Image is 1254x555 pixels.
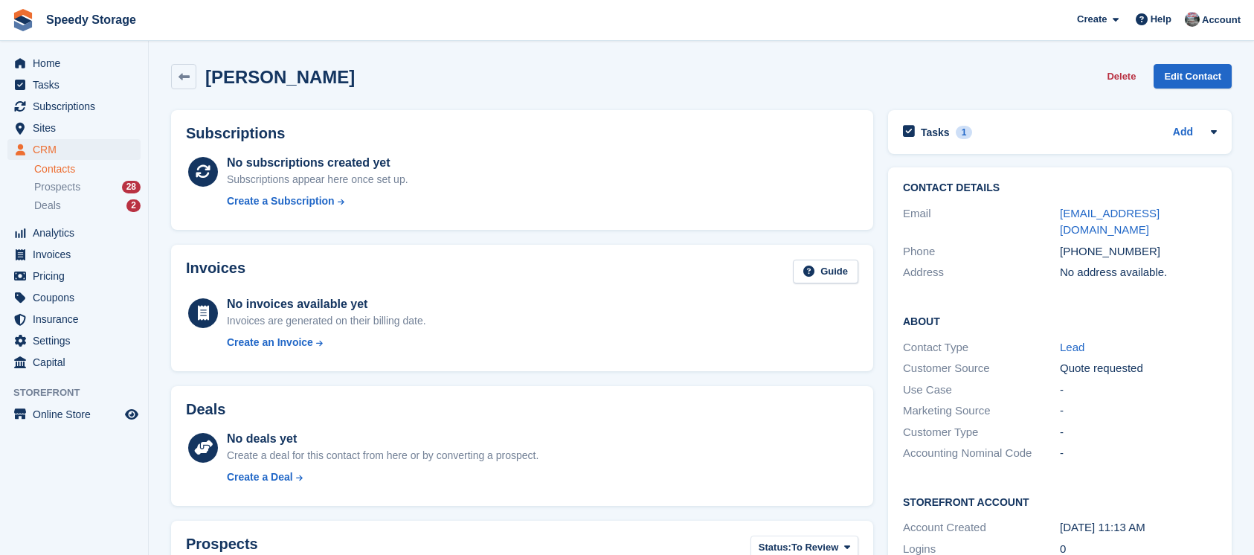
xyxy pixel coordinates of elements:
span: Settings [33,330,122,351]
div: Use Case [903,382,1060,399]
div: Invoices are generated on their billing date. [227,313,426,329]
div: 1 [956,126,973,139]
div: Customer Type [903,424,1060,441]
a: menu [7,96,141,117]
span: Pricing [33,266,122,286]
h2: Invoices [186,260,245,284]
span: Prospects [34,180,80,194]
span: Invoices [33,244,122,265]
img: Dan Jackson [1185,12,1200,27]
a: menu [7,330,141,351]
a: menu [7,266,141,286]
h2: Tasks [921,126,950,139]
span: CRM [33,139,122,160]
a: menu [7,287,141,308]
div: Accounting Nominal Code [903,445,1060,462]
a: Create a Subscription [227,193,408,209]
span: Status: [759,540,791,555]
a: Edit Contact [1154,64,1232,89]
span: Tasks [33,74,122,95]
h2: Deals [186,401,225,418]
div: Create an Invoice [227,335,313,350]
a: Create a Deal [227,469,538,485]
a: menu [7,222,141,243]
a: menu [7,352,141,373]
h2: Subscriptions [186,125,858,142]
div: 28 [122,181,141,193]
div: No subscriptions created yet [227,154,408,172]
div: Quote requested [1060,360,1217,377]
div: - [1060,402,1217,420]
a: menu [7,244,141,265]
div: Customer Source [903,360,1060,377]
span: Create [1077,12,1107,27]
a: menu [7,74,141,95]
button: Delete [1101,64,1142,89]
a: menu [7,309,141,330]
span: Subscriptions [33,96,122,117]
div: Create a deal for this contact from here or by converting a prospect. [227,448,538,463]
div: - [1060,382,1217,399]
a: Guide [793,260,858,284]
a: menu [7,404,141,425]
span: Storefront [13,385,148,400]
div: Create a Subscription [227,193,335,209]
span: Coupons [33,287,122,308]
h2: Storefront Account [903,494,1217,509]
span: Online Store [33,404,122,425]
a: Add [1173,124,1193,141]
div: Create a Deal [227,469,293,485]
a: Preview store [123,405,141,423]
div: Address [903,264,1060,281]
img: stora-icon-8386f47178a22dfd0bd8f6a31ec36ba5ce8667c1dd55bd0f319d3a0aa187defe.svg [12,9,34,31]
div: Subscriptions appear here once set up. [227,172,408,187]
span: Insurance [33,309,122,330]
div: Phone [903,243,1060,260]
a: Contacts [34,162,141,176]
div: Marketing Source [903,402,1060,420]
div: No address available. [1060,264,1217,281]
a: menu [7,53,141,74]
div: Contact Type [903,339,1060,356]
div: - [1060,424,1217,441]
h2: [PERSON_NAME] [205,67,355,87]
span: Analytics [33,222,122,243]
div: - [1060,445,1217,462]
div: 2 [126,199,141,212]
a: [EMAIL_ADDRESS][DOMAIN_NAME] [1060,207,1160,237]
span: Capital [33,352,122,373]
a: Speedy Storage [40,7,142,32]
div: No deals yet [227,430,538,448]
h2: Contact Details [903,182,1217,194]
a: Prospects 28 [34,179,141,195]
a: menu [7,118,141,138]
h2: About [903,313,1217,328]
div: Account Created [903,519,1060,536]
a: Lead [1060,341,1084,353]
span: To Review [791,540,838,555]
span: Home [33,53,122,74]
a: menu [7,139,141,160]
a: Create an Invoice [227,335,426,350]
span: Account [1202,13,1241,28]
span: Help [1151,12,1171,27]
a: Deals 2 [34,198,141,214]
div: [DATE] 11:13 AM [1060,519,1217,536]
span: Sites [33,118,122,138]
div: Email [903,205,1060,239]
span: Deals [34,199,61,213]
div: No invoices available yet [227,295,426,313]
div: [PHONE_NUMBER] [1060,243,1217,260]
